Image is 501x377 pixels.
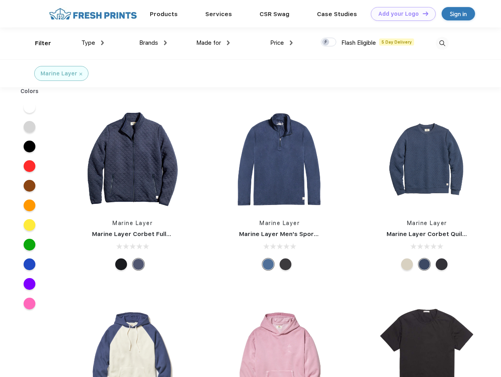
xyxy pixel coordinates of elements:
div: Charcoal [436,258,448,270]
img: func=resize&h=266 [375,107,479,211]
div: Oat Heather [401,258,413,270]
a: Products [150,11,178,18]
div: Deep Denim [262,258,274,270]
img: dropdown.png [227,40,230,45]
div: Navy Heather [418,258,430,270]
a: Marine Layer Men's Sport Quarter Zip [239,231,353,238]
img: func=resize&h=266 [227,107,332,211]
span: Brands [139,39,158,46]
img: dropdown.png [164,40,167,45]
img: DT [423,11,428,16]
div: Charcoal [280,258,291,270]
img: desktop_search.svg [436,37,449,50]
span: 5 Day Delivery [379,38,414,46]
div: Filter [35,39,51,48]
img: dropdown.png [101,40,104,45]
span: Price [270,39,284,46]
a: Sign in [442,7,475,20]
div: Sign in [450,9,467,18]
a: Marine Layer Corbet Full-Zip Jacket [92,231,201,238]
img: fo%20logo%202.webp [47,7,139,21]
span: Made for [196,39,221,46]
a: Marine Layer [407,220,447,226]
div: Marine Layer [41,70,77,78]
span: Type [81,39,95,46]
a: CSR Swag [260,11,289,18]
div: Colors [15,87,45,95]
a: Services [205,11,232,18]
a: Marine Layer [260,220,300,226]
img: filter_cancel.svg [79,73,82,75]
div: Navy [133,258,144,270]
div: Black [115,258,127,270]
a: Marine Layer [112,220,153,226]
img: dropdown.png [290,40,293,45]
img: func=resize&h=266 [80,107,185,211]
span: Flash Eligible [341,39,376,46]
div: Add your Logo [378,11,419,17]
